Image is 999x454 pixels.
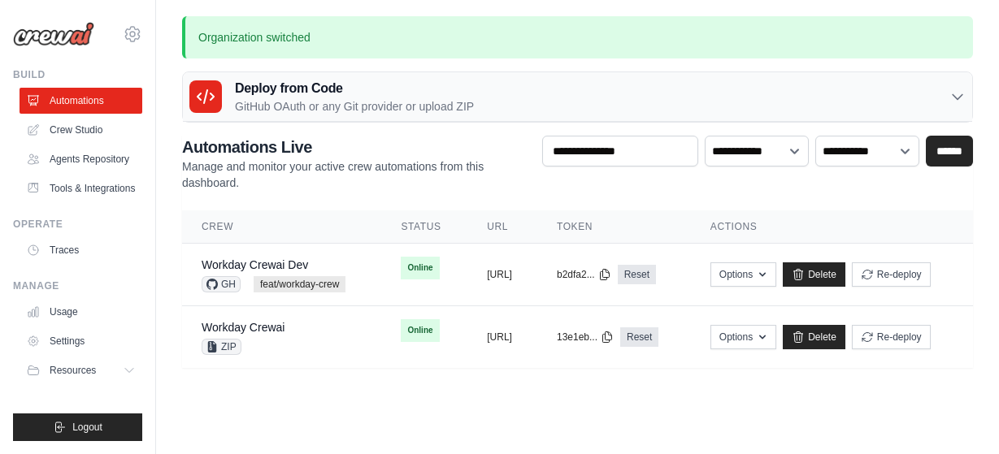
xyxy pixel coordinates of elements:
[202,276,241,292] span: GH
[182,158,529,191] p: Manage and monitor your active crew automations from this dashboard.
[20,328,142,354] a: Settings
[852,325,931,349] button: Re-deploy
[783,325,845,349] a: Delete
[13,413,142,441] button: Logout
[202,339,241,355] span: ZIP
[710,262,776,287] button: Options
[618,265,656,284] a: Reset
[20,146,142,172] a: Agents Repository
[182,16,973,58] p: Organization switched
[20,357,142,383] button: Resources
[235,98,474,115] p: GitHub OAuth or any Git provider or upload ZIP
[202,321,284,334] a: Workday Crewai
[202,258,308,271] a: Workday Crewai Dev
[20,117,142,143] a: Crew Studio
[783,262,845,287] a: Delete
[691,210,973,244] th: Actions
[254,276,345,292] span: feat/workday-crew
[620,327,658,347] a: Reset
[557,268,611,281] button: b2dfa2...
[50,364,96,377] span: Resources
[182,210,381,244] th: Crew
[401,319,439,342] span: Online
[20,237,142,263] a: Traces
[710,325,776,349] button: Options
[467,210,537,244] th: URL
[20,299,142,325] a: Usage
[72,421,102,434] span: Logout
[182,136,529,158] h2: Automations Live
[13,218,142,231] div: Operate
[537,210,691,244] th: Token
[401,257,439,279] span: Online
[852,262,931,287] button: Re-deploy
[13,68,142,81] div: Build
[13,22,94,46] img: Logo
[13,279,142,292] div: Manage
[20,175,142,201] a: Tools & Integrations
[20,88,142,114] a: Automations
[235,79,474,98] h3: Deploy from Code
[381,210,467,244] th: Status
[557,331,614,344] button: 13e1eb...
